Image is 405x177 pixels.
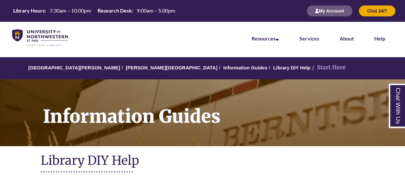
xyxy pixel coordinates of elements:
a: [PERSON_NAME][GEOGRAPHIC_DATA] [126,65,217,70]
span: 7:30am – 10:00pm [50,7,91,13]
a: Chat 24/7 [359,8,395,13]
th: Research Desk: [95,5,134,16]
th: Library Hours: [11,5,47,16]
a: Services [299,35,319,41]
a: Library DIY Help [273,65,310,70]
h1: Library DIY Help [41,153,365,170]
button: My Account [307,5,352,16]
h1: Information Guides [36,79,405,138]
a: My Account [307,8,352,13]
a: Help [374,35,385,41]
img: UNWSP Library Logo [12,29,68,47]
li: Start Here [311,63,346,72]
button: Chat 24/7 [359,5,395,16]
a: About [340,35,354,41]
a: [GEOGRAPHIC_DATA][PERSON_NAME] [28,65,120,70]
span: 9:00am – 5:00pm [137,7,175,13]
a: Information Guides [223,65,267,70]
a: Hours Today [11,5,178,16]
a: Resources [252,35,279,41]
